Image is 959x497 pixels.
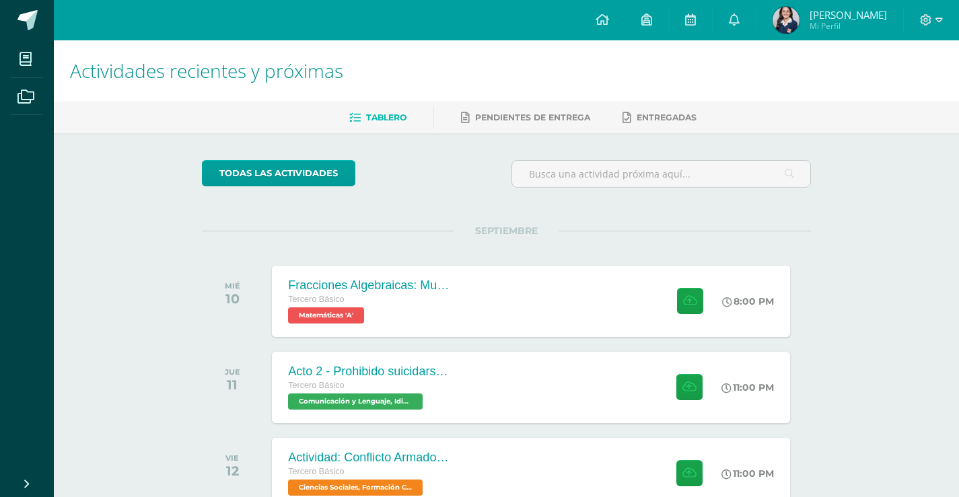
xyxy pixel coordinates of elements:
[475,112,590,122] span: Pendientes de entrega
[349,107,406,128] a: Tablero
[225,377,240,393] div: 11
[288,393,423,410] span: Comunicación y Lenguaje, Idioma Español 'A'
[637,112,697,122] span: Entregadas
[288,451,450,465] div: Actividad: Conflicto Armado Interno
[225,291,240,307] div: 10
[202,160,355,186] a: todas las Actividades
[722,295,774,307] div: 8:00 PM
[721,467,774,480] div: 11:00 PM
[288,307,364,323] span: Matemáticas 'A'
[810,20,887,32] span: Mi Perfil
[288,295,344,304] span: Tercero Básico
[70,58,343,83] span: Actividades recientes y próximas
[288,365,450,379] div: Acto 2 - Prohibido suicidarse en primavera
[288,278,450,293] div: Fracciones Algebraicas: Multiplicación y División
[773,7,800,34] img: 247608930fe9e8d457b9cdbfcb073c93.png
[461,107,590,128] a: Pendientes de entrega
[225,463,239,479] div: 12
[288,381,344,390] span: Tercero Básico
[288,467,344,476] span: Tercero Básico
[810,8,887,22] span: [PERSON_NAME]
[454,225,559,237] span: SEPTIEMBRE
[623,107,697,128] a: Entregadas
[225,367,240,377] div: JUE
[288,480,423,496] span: Ciencias Sociales, Formación Ciudadana e Interculturalidad 'A'
[512,161,810,187] input: Busca una actividad próxima aquí...
[721,381,774,393] div: 11:00 PM
[366,112,406,122] span: Tablero
[225,281,240,291] div: MIÉ
[225,453,239,463] div: VIE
